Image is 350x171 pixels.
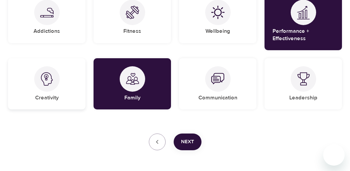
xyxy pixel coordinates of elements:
[124,94,140,101] h5: Family
[40,8,54,17] img: Addictions
[265,58,342,109] div: LeadershipLeadership
[323,144,345,166] iframe: Button to launch messaging window
[35,94,59,101] h5: Creativity
[181,138,194,146] span: Next
[174,134,201,150] button: Next
[94,58,171,109] div: FamilyFamily
[297,72,310,86] img: Leadership
[126,72,139,86] img: Family
[206,28,230,35] h5: Wellbeing
[126,6,139,19] img: Fitness
[8,58,85,109] div: CreativityCreativity
[179,58,256,109] div: CommunicationCommunication
[273,28,334,42] h5: Performance + Effectiveness
[211,72,225,86] img: Communication
[289,94,317,101] h5: Leadership
[211,6,225,19] img: Wellbeing
[297,6,310,19] img: Performance + Effectiveness
[34,28,60,35] h5: Addictions
[123,28,141,35] h5: Fitness
[198,94,237,101] h5: Communication
[40,72,54,86] img: Creativity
